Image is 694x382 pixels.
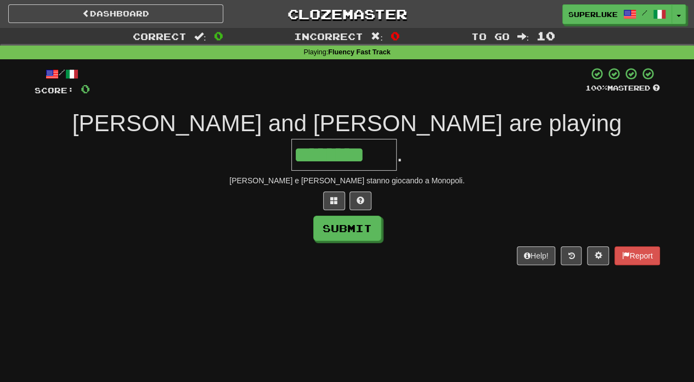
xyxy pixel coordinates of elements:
[471,31,509,42] span: To go
[35,67,90,81] div: /
[72,110,622,136] span: [PERSON_NAME] and [PERSON_NAME] are playing
[585,83,660,93] div: Mastered
[240,4,455,24] a: Clozemaster
[561,246,582,265] button: Round history (alt+y)
[214,29,223,42] span: 0
[81,82,90,95] span: 0
[194,32,206,41] span: :
[642,9,647,16] span: /
[585,83,607,92] span: 100 %
[568,9,618,19] span: superluke
[133,31,187,42] span: Correct
[614,246,659,265] button: Report
[313,216,381,241] button: Submit
[517,32,529,41] span: :
[35,175,660,186] div: [PERSON_NAME] e [PERSON_NAME] stanno giocando a Monopoli.
[562,4,672,24] a: superluke /
[8,4,223,23] a: Dashboard
[537,29,555,42] span: 10
[328,48,390,56] strong: Fluency Fast Track
[349,192,371,210] button: Single letter hint - you only get 1 per sentence and score half the points! alt+h
[35,86,74,95] span: Score:
[371,32,383,41] span: :
[294,31,363,42] span: Incorrect
[323,192,345,210] button: Switch sentence to multiple choice alt+p
[391,29,400,42] span: 0
[517,246,556,265] button: Help!
[397,141,403,166] span: .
